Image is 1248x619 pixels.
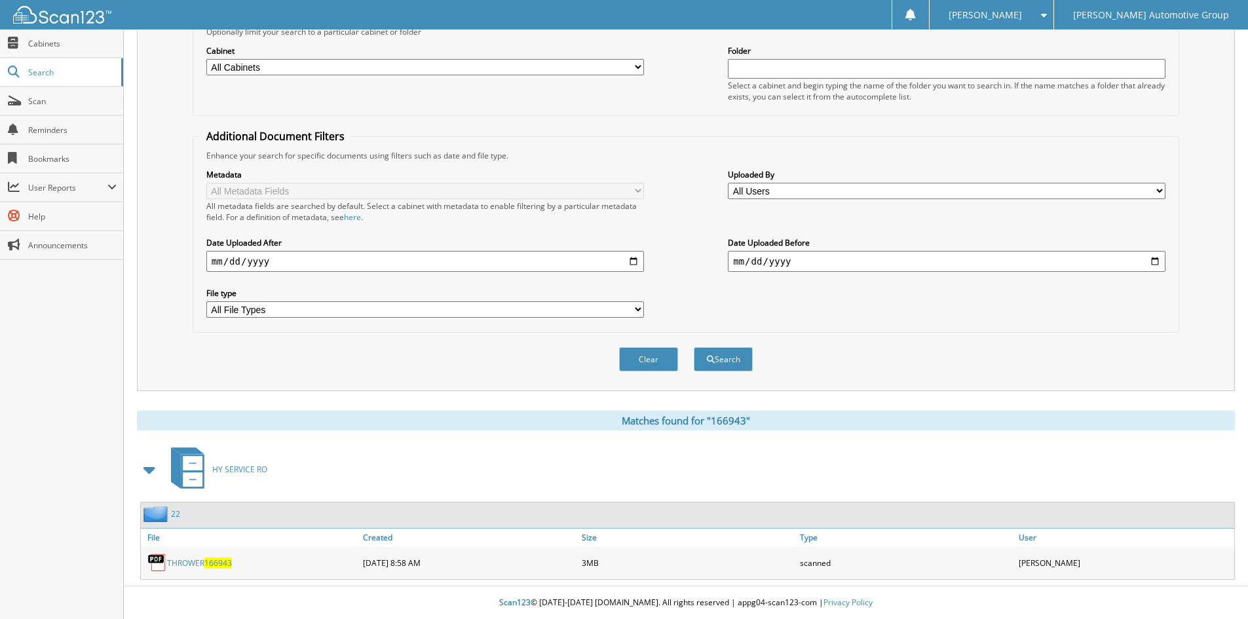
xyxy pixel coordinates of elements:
div: scanned [797,550,1015,576]
label: Cabinet [206,45,644,56]
button: Clear [619,347,678,371]
a: Size [578,529,797,546]
iframe: Chat Widget [1182,556,1248,619]
span: HY SERVICE RO [212,464,267,475]
span: Help [28,211,117,222]
span: Announcements [28,240,117,251]
label: File type [206,288,644,299]
span: User Reports [28,182,107,193]
label: Uploaded By [728,169,1165,180]
a: User [1015,529,1234,546]
span: Search [28,67,115,78]
a: 22 [171,508,180,519]
span: [PERSON_NAME] [949,11,1022,19]
label: Metadata [206,169,644,180]
span: Bookmarks [28,153,117,164]
label: Folder [728,45,1165,56]
img: folder2.png [143,506,171,522]
a: HY SERVICE RO [163,443,267,495]
span: Scan [28,96,117,107]
label: Date Uploaded Before [728,237,1165,248]
button: Search [694,347,753,371]
div: 3MB [578,550,797,576]
div: Optionally limit your search to a particular cabinet or folder [200,26,1172,37]
span: Scan123 [499,597,531,608]
div: Enhance your search for specific documents using filters such as date and file type. [200,150,1172,161]
span: Cabinets [28,38,117,49]
a: Type [797,529,1015,546]
a: THROWER166943 [167,557,232,569]
span: [PERSON_NAME] Automotive Group [1073,11,1229,19]
div: [PERSON_NAME] [1015,550,1234,576]
div: [DATE] 8:58 AM [360,550,578,576]
div: All metadata fields are searched by default. Select a cabinet with metadata to enable filtering b... [206,200,644,223]
a: File [141,529,360,546]
img: PDF.png [147,553,167,572]
legend: Additional Document Filters [200,129,351,143]
span: 166943 [204,557,232,569]
div: Matches found for "166943" [137,411,1235,430]
a: Created [360,529,578,546]
input: end [728,251,1165,272]
a: Privacy Policy [823,597,873,608]
img: scan123-logo-white.svg [13,6,111,24]
label: Date Uploaded After [206,237,644,248]
a: here [344,212,361,223]
input: start [206,251,644,272]
div: Select a cabinet and begin typing the name of the folder you want to search in. If the name match... [728,80,1165,102]
span: Reminders [28,124,117,136]
div: © [DATE]-[DATE] [DOMAIN_NAME]. All rights reserved | appg04-scan123-com | [124,587,1248,619]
